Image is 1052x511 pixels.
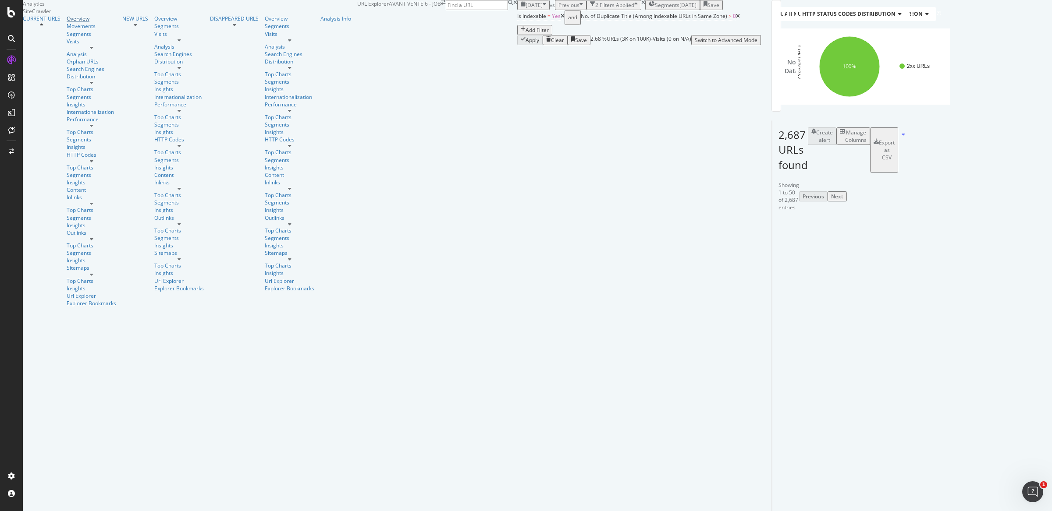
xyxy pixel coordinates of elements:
[154,234,204,242] a: Segments
[67,249,116,257] a: Segments
[154,179,204,186] div: Inlinks
[154,249,204,257] div: Sitemaps
[265,121,314,128] div: Segments
[265,242,314,249] a: Insights
[320,15,351,22] a: Analysis Info
[154,93,202,101] a: Internationalization
[265,179,314,186] div: Inlinks
[800,7,909,21] h4: HTTP Status Codes Distribution
[265,214,314,222] a: Outlinks
[691,35,761,45] button: Switch to Advanced Mode
[265,78,314,85] a: Segments
[154,206,204,214] a: Insights
[265,277,314,285] div: Url Explorer
[67,38,116,45] div: Visits
[550,1,555,9] span: vs
[517,35,543,45] button: Apply
[67,85,116,93] a: Top Charts
[733,12,736,20] span: 0
[154,262,204,269] div: Top Charts
[67,242,116,249] div: Top Charts
[265,171,314,179] a: Content
[1040,481,1047,488] span: 1
[265,206,314,214] a: Insights
[122,15,148,22] div: NEW URLS
[547,12,551,20] span: =
[67,58,116,65] a: Orphan URLs
[798,10,838,18] span: URLs by Depth
[154,50,192,58] div: Search Engines
[67,143,116,151] div: Insights
[526,26,549,34] div: Add Filter
[265,269,314,277] a: Insights
[655,1,679,9] span: Segments
[154,58,204,65] a: Distribution
[67,164,116,171] div: Top Charts
[265,164,314,171] div: Insights
[595,1,634,9] div: 2 Filters Applied
[552,12,561,20] span: Yes
[67,257,116,264] a: Insights
[780,10,896,18] span: URLs Crawled By Botify By billet_reduc
[154,214,204,222] a: Outlinks
[67,300,116,307] div: Explorer Bookmarks
[265,156,314,164] div: Segments
[265,136,314,143] a: HTTP Codes
[67,264,116,271] a: Sitemaps
[210,15,259,22] a: DISAPPEARED URLS
[154,164,204,171] a: Insights
[1022,481,1043,502] iframe: Intercom live chat
[778,127,808,172] span: 2,687 URLs found
[154,277,204,285] a: Url Explorer
[154,22,204,30] div: Segments
[154,30,204,38] a: Visits
[67,206,116,214] a: Top Charts
[517,25,552,35] button: Add Filter
[67,179,116,186] div: Insights
[783,28,931,105] svg: A chart.
[67,108,114,116] a: Internationalization
[154,242,204,249] a: Insights
[551,36,564,44] div: Clear
[265,85,314,93] a: Insights
[785,58,799,75] span: No Data
[265,234,314,242] a: Segments
[265,22,314,30] a: Segments
[154,171,204,179] div: Content
[67,214,116,222] a: Segments
[67,151,116,159] div: HTTP Codes
[265,249,314,257] a: Sitemaps
[581,12,727,20] span: No. of Duplicate Title (Among Indexable URLs in Same Zone)
[67,128,116,136] a: Top Charts
[265,15,314,22] div: Overview
[568,11,577,24] div: and
[67,15,116,22] div: Overview
[831,193,843,200] div: Next
[67,116,116,123] a: Performance
[154,15,204,22] div: Overview
[154,136,204,143] a: HTTP Codes
[67,194,116,201] div: Inlinks
[778,28,927,105] div: A chart.
[23,15,60,22] a: CURRENT URLS
[67,186,116,194] a: Content
[796,28,944,105] svg: A chart.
